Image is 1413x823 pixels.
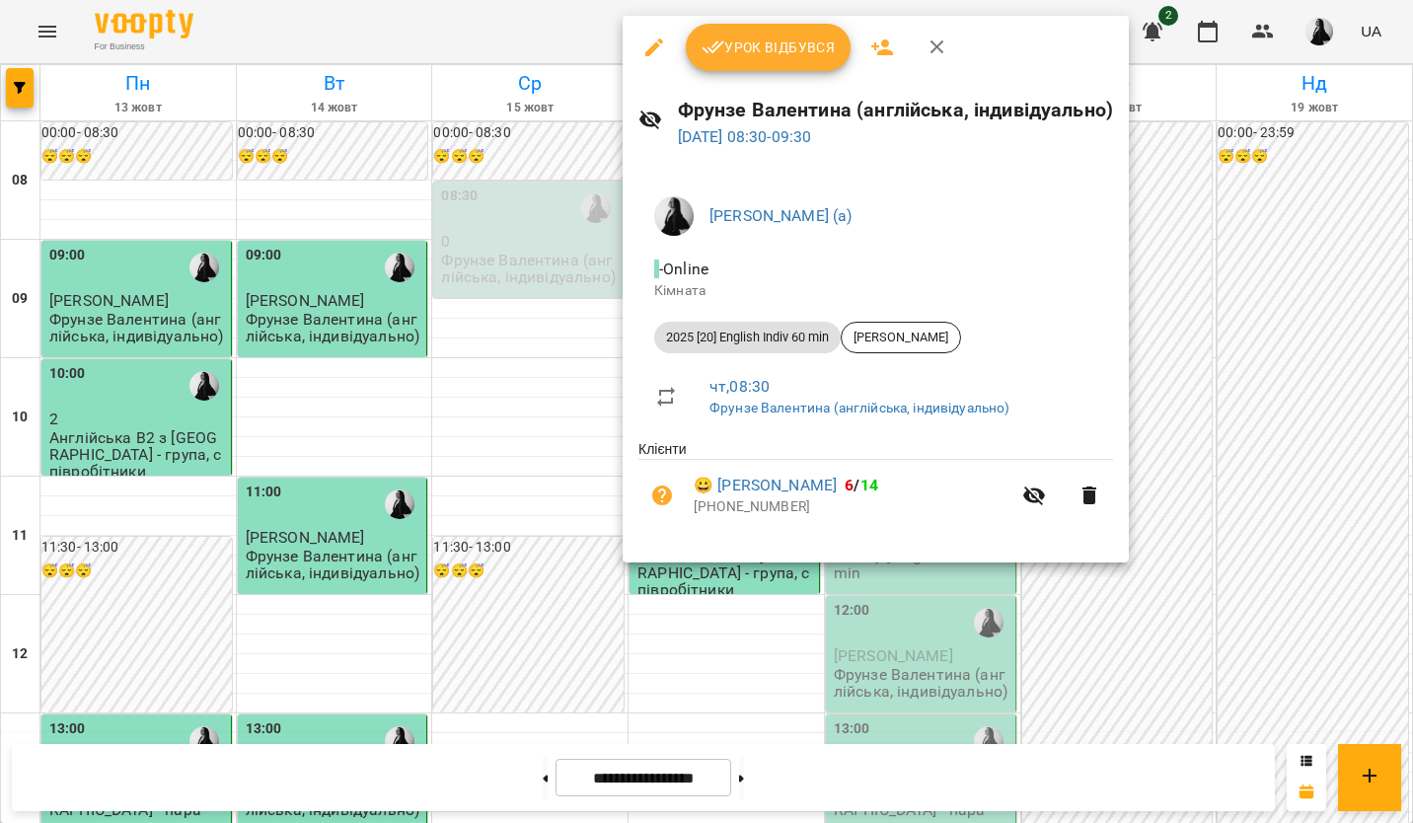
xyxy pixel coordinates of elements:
span: Урок відбувся [702,36,836,59]
p: [PHONE_NUMBER] [694,497,1010,517]
a: [DATE] 08:30-09:30 [678,127,812,146]
span: 14 [860,476,878,494]
div: [PERSON_NAME] [841,322,961,353]
h6: Фрунзе Валентина (англійська, індивідуально) [678,95,1113,125]
ul: Клієнти [638,439,1113,538]
a: Фрунзе Валентина (англійська, індивідуально) [709,400,1009,415]
a: [PERSON_NAME] (а) [709,206,853,225]
a: чт , 08:30 [709,377,770,396]
span: [PERSON_NAME] [842,329,960,346]
a: 😀 [PERSON_NAME] [694,474,837,497]
b: / [845,476,878,494]
p: Кімната [654,281,1097,301]
img: a8a45f5fed8cd6bfe970c81335813bd9.jpg [654,196,694,236]
span: 2025 [20] English Indiv 60 min [654,329,841,346]
button: Візит ще не сплачено. Додати оплату? [638,472,686,519]
span: 6 [845,476,854,494]
span: - Online [654,260,712,278]
button: Урок відбувся [686,24,852,71]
